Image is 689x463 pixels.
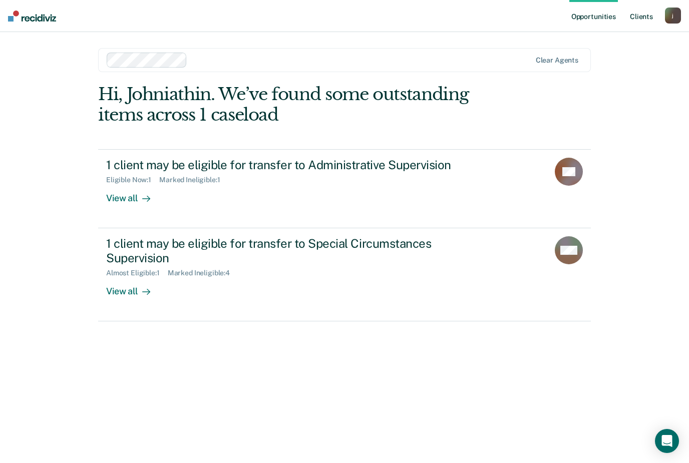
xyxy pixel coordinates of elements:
[106,277,162,297] div: View all
[536,56,578,65] div: Clear agents
[98,84,492,125] div: Hi, Johniathin. We’ve found some outstanding items across 1 caseload
[106,158,458,172] div: 1 client may be eligible for transfer to Administrative Supervision
[98,228,591,321] a: 1 client may be eligible for transfer to Special Circumstances SupervisionAlmost Eligible:1Marked...
[159,176,228,184] div: Marked Ineligible : 1
[168,269,238,277] div: Marked Ineligible : 4
[106,184,162,204] div: View all
[106,269,168,277] div: Almost Eligible : 1
[98,149,591,228] a: 1 client may be eligible for transfer to Administrative SupervisionEligible Now:1Marked Ineligibl...
[8,11,56,22] img: Recidiviz
[106,236,458,265] div: 1 client may be eligible for transfer to Special Circumstances Supervision
[655,429,679,453] div: Open Intercom Messenger
[665,8,681,24] button: j
[106,176,159,184] div: Eligible Now : 1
